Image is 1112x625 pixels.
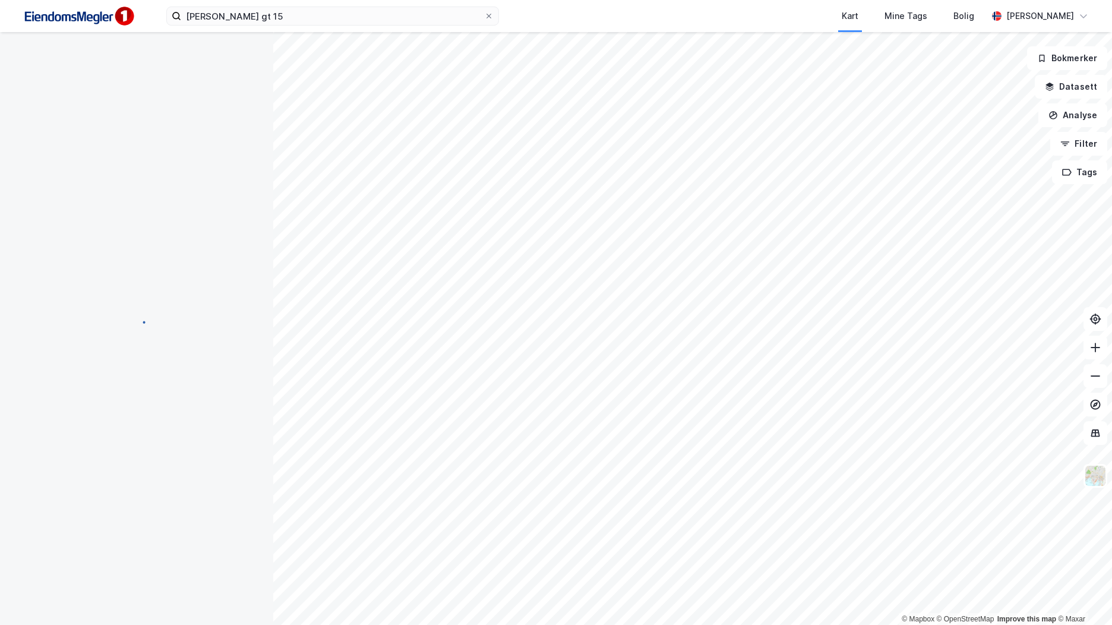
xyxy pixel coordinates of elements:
div: Mine Tags [884,9,927,23]
a: Mapbox [902,615,934,623]
button: Analyse [1038,103,1107,127]
button: Tags [1052,160,1107,184]
a: Improve this map [997,615,1056,623]
input: Søk på adresse, matrikkel, gårdeiere, leietakere eller personer [181,7,484,25]
img: F4PB6Px+NJ5v8B7XTbfpPpyloAAAAASUVORK5CYII= [19,3,138,30]
div: [PERSON_NAME] [1006,9,1074,23]
img: Z [1084,465,1107,487]
div: Bolig [953,9,974,23]
img: spinner.a6d8c91a73a9ac5275cf975e30b51cfb.svg [127,312,146,331]
div: Kart [842,9,858,23]
iframe: Chat Widget [1053,568,1112,625]
a: OpenStreetMap [937,615,994,623]
div: Kontrollprogram for chat [1053,568,1112,625]
button: Datasett [1035,75,1107,99]
button: Bokmerker [1027,46,1107,70]
button: Filter [1050,132,1107,156]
